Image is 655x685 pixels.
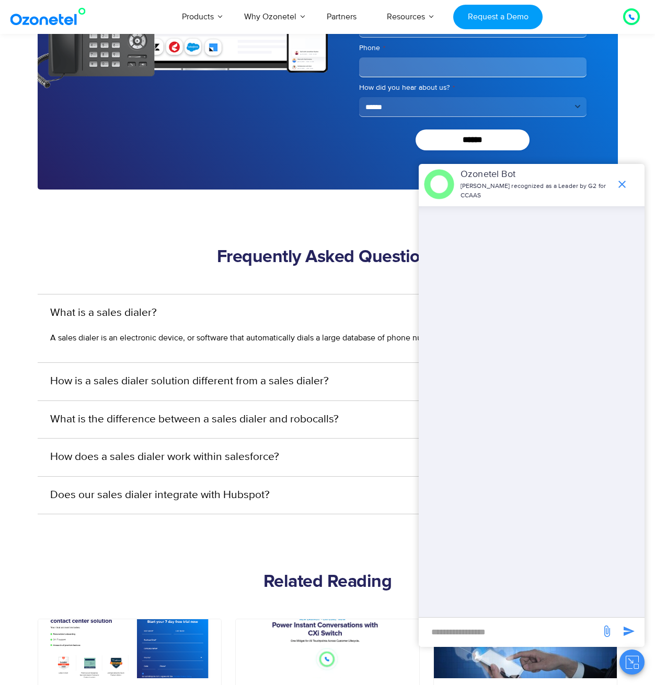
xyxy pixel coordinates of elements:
img: header [424,169,454,199]
div: What is a sales dialer? [38,332,618,362]
a: Request a Demo [453,5,543,29]
a: Does our sales dialer integrate with Hubspot? [50,487,270,504]
a: What is the difference between a sales dialer and robocalls? [50,411,339,428]
span: send message [596,621,617,642]
h2: Frequently Asked Questions [38,247,618,268]
div: How does a sales dialer work within salesforce? [38,439,618,476]
div: What is the difference between a sales dialer and robocalls? [38,401,618,439]
a: What is a sales dialer? [50,305,157,322]
span: end chat or minimize [612,174,633,195]
a: How is a sales dialer solution different from a sales dialer? [50,373,329,390]
h2: Related Reading [38,572,618,593]
div: Does our sales dialer integrate with Hubspot? [38,477,618,514]
span: send message [618,621,639,642]
label: Phone [359,43,587,53]
div: What is a sales dialer? [38,294,618,332]
div: new-msg-input [424,623,595,642]
button: Close chat [619,649,645,675]
p: [PERSON_NAME] recognized as a Leader by G2 for CCAAS [461,182,611,200]
label: How did you hear about us? [359,82,587,93]
div: How is a sales dialer solution different from a sales dialer? [38,363,618,400]
p: Ozonetel Bot [461,168,611,182]
a: How does a sales dialer work within salesforce? [50,449,279,466]
span: A sales dialer is an electronic device, or software that automatically dials a large database of ... [50,333,580,343]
